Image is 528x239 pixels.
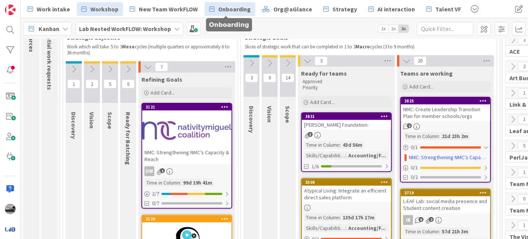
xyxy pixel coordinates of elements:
span: 1/6 [312,163,319,171]
div: Skills/Capabilities [304,224,345,232]
img: Visit kanbanzone.com [5,5,16,15]
span: 2 / 7 [152,190,159,198]
span: Add Card... [151,89,175,96]
div: 43d 56m [341,141,364,149]
span: Talent VF [435,5,461,14]
a: NMC: Strengthening NMC’s Capacity & Reach [409,154,488,161]
span: 3 [308,132,313,137]
span: New Team WorkFLOW [139,5,198,14]
span: Org@aGlance [273,5,312,14]
div: 3825NMC: Create Leadership Transition Plan for member schools/orgs [401,98,490,121]
a: 3825NMC: Create Leadership Transition Plan for member schools/orgsTime in Column:21d 23h 2m0/1NMC... [400,97,491,183]
div: 99d 19h 41m [181,178,214,187]
a: Talent VF [422,2,466,16]
div: 3508 [305,180,391,185]
div: 21d 23h 2m [440,132,470,140]
div: 3719 [404,190,490,196]
span: Discovery [248,106,255,133]
span: Add Card... [409,83,433,90]
span: 1x [378,25,388,33]
span: 0 [263,73,276,82]
a: Workshop [77,2,123,16]
div: IB [401,215,490,225]
a: Org@aGlance [258,2,317,16]
span: 0/2 [411,173,418,181]
div: Accounting/F... [346,224,388,232]
span: 2 [429,217,434,222]
span: 3 [245,73,258,82]
h5: Onboarding [209,21,249,28]
div: 3825 [401,98,490,104]
span: Discovery [70,112,78,139]
div: IB [403,215,413,225]
span: Kanban [39,24,59,33]
div: NMC: Strengthening NMC’s Capacity & Reach [142,147,231,164]
div: 3508 [302,179,391,186]
div: Accounting/F... [346,151,388,160]
span: 7 [155,62,168,71]
div: Time in Column [304,141,340,149]
div: 3831[PERSON_NAME] Foundation: [302,113,391,130]
span: : [439,227,440,236]
div: Time in Column [403,227,439,236]
span: 0 / 1 [411,164,418,172]
div: [PERSON_NAME] Foundation: [302,120,391,130]
div: Atypical Living: Integrate an efficient direct sales platform [302,186,391,202]
div: 135d 17h 17m [341,213,376,222]
a: Work intake [23,2,75,16]
span: 6 [419,217,424,222]
span: : [345,151,346,160]
span: Work intake [37,5,70,14]
div: 0/1 [401,143,490,152]
a: Onboarding [205,2,255,16]
p: Work which will take .5 to 3 cycles (multiple quarters or approximately 6 to 36 months) [67,44,234,56]
span: : [340,213,341,222]
span: 3 [315,56,328,65]
strong: Meso [122,43,135,50]
div: L-EAF Lab: social media presence and Student content creation [401,196,490,213]
div: 2/7 [142,189,231,199]
div: 3120 [142,216,231,222]
p: Approved [303,79,390,85]
div: 3121NMC: Strengthening NMC’s Capacity & Reach [142,104,231,164]
div: 3508Atypical Living: Integrate an efficient direct sales platform [302,179,391,202]
span: 20 [414,56,427,65]
span: potential work requests [46,23,53,90]
div: 3831 [305,114,391,119]
span: : [345,224,346,232]
div: 3831 [302,113,391,120]
span: 0 [122,79,135,88]
div: Time in Column [304,213,340,222]
img: avatar [5,224,16,234]
div: NMC: Create Leadership Transition Plan for member schools/orgs [401,104,490,121]
span: Ready for teams [301,70,347,77]
span: Workshop [90,5,118,14]
span: : [439,132,440,140]
span: 1 [67,79,80,88]
div: 57d 21h 3m [440,227,470,236]
span: Scope [106,112,114,129]
span: Teams are working [400,70,453,77]
div: 3719 [401,189,490,196]
div: 3121 [146,104,231,110]
img: jB [5,204,16,214]
p: Slices of strategic work that can be completed in 1 to 3 cycles (3 to 9 months) [245,44,493,50]
div: DW [142,166,231,176]
span: 2 [407,123,412,128]
div: 3719L-EAF Lab: social media presence and Student content creation [401,189,490,213]
a: 3121NMC: Strengthening NMC’s Capacity & ReachDWTime in Column:99d 19h 41m2/70/7 [141,103,232,209]
span: 0 / 1 [411,143,418,151]
span: Scope [284,106,292,123]
span: 2x [388,25,399,33]
p: Priority [303,85,390,91]
span: 3x [399,25,409,33]
div: 3825 [404,98,490,104]
span: 14 [281,73,294,82]
span: Refining Goals [141,76,182,83]
strong: Macro [356,43,370,50]
span: : [180,178,181,187]
span: Add Card... [310,99,334,106]
span: : [340,141,341,149]
span: 1 [160,168,165,173]
div: 3120 [146,216,231,222]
